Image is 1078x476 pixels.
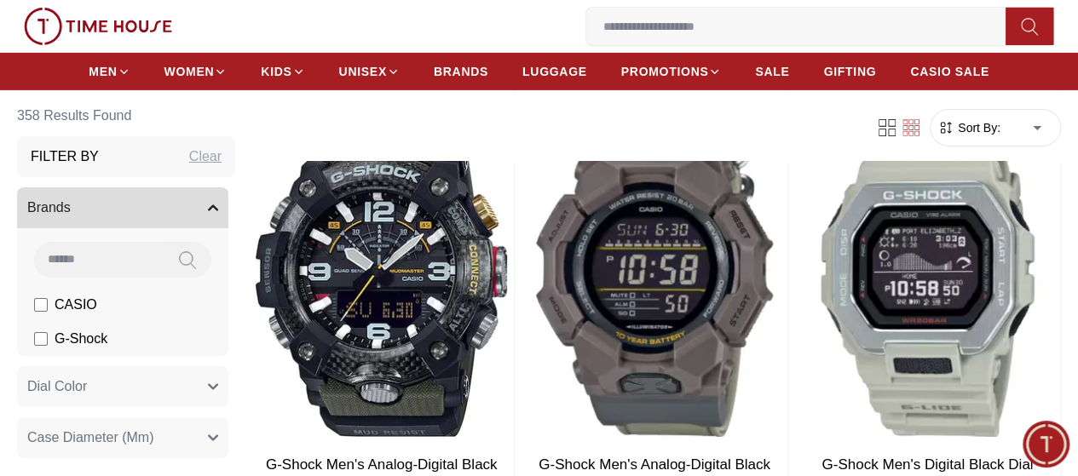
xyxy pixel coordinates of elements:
[434,63,488,80] span: BRANDS
[17,417,228,458] button: Case Diameter (Mm)
[434,56,488,87] a: BRANDS
[17,366,228,407] button: Dial Color
[1023,421,1069,467] div: Chat Widget
[823,56,876,87] a: GIFTING
[89,56,130,87] a: MEN
[24,8,172,45] img: ...
[910,56,989,87] a: CASIO SALE
[954,119,1000,136] span: Sort By:
[189,146,222,167] div: Clear
[621,56,722,87] a: PROMOTIONS
[522,106,787,444] img: G-Shock Men's Analog-Digital Black Dial Watch - GD-010CE-5DR
[823,63,876,80] span: GIFTING
[27,198,71,218] span: Brands
[339,56,400,87] a: UNISEX
[34,298,48,312] input: CASIO
[17,187,228,228] button: Brands
[89,63,117,80] span: MEN
[261,56,304,87] a: KIDS
[34,332,48,346] input: G-Shock
[261,63,291,80] span: KIDS
[17,95,235,136] h6: 358 Results Found
[755,56,789,87] a: SALE
[522,56,587,87] a: LUGGAGE
[795,106,1060,444] img: G-Shock Men's Digital Black Dial Watch - GBX-100-8DR
[31,146,99,167] h3: Filter By
[55,329,107,349] span: G-Shock
[164,63,215,80] span: WOMEN
[910,63,989,80] span: CASIO SALE
[755,63,789,80] span: SALE
[27,376,87,397] span: Dial Color
[339,63,387,80] span: UNISEX
[27,427,153,448] span: Case Diameter (Mm)
[937,119,1000,136] button: Sort By:
[164,56,228,87] a: WOMEN
[55,295,97,315] span: CASIO
[522,63,587,80] span: LUGGAGE
[621,63,709,80] span: PROMOTIONS
[249,106,514,444] img: G-Shock Men's Analog-Digital Black Dial Watch - GG-B100-1A3DR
